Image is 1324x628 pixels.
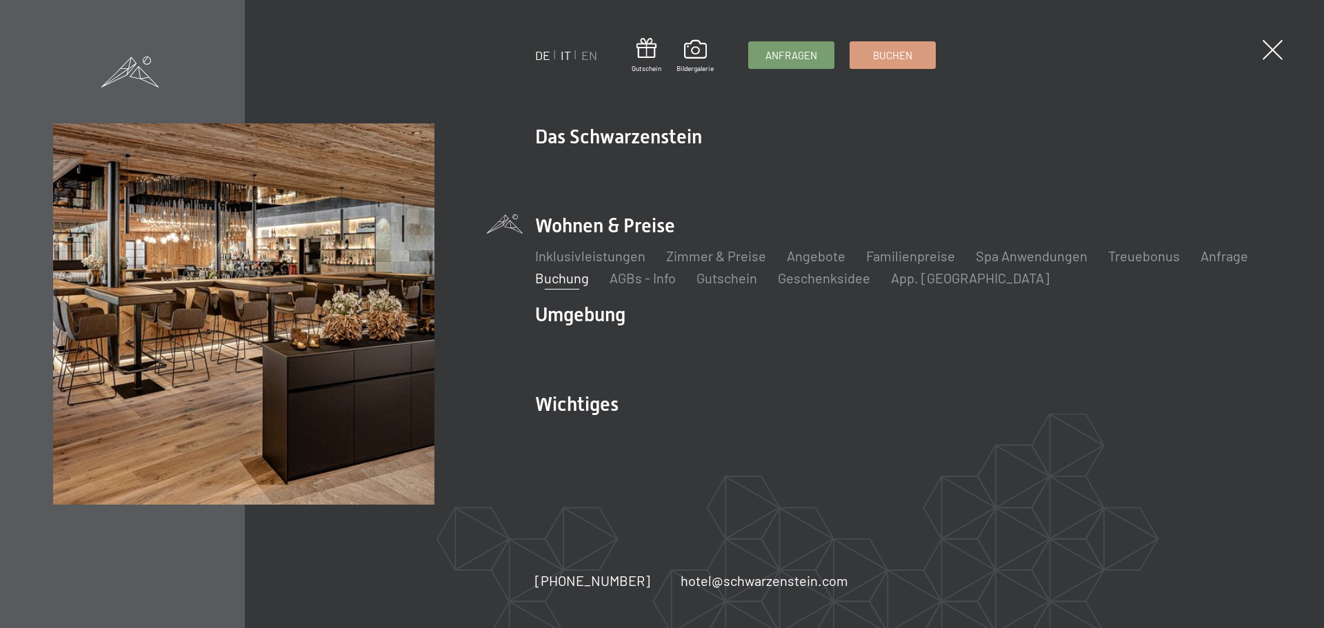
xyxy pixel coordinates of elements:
[681,571,848,590] a: hotel@schwarzenstein.com
[666,247,766,264] a: Zimmer & Preise
[535,247,645,264] a: Inklusivleistungen
[676,40,714,73] a: Bildergalerie
[778,270,870,286] a: Geschenksidee
[866,247,955,264] a: Familienpreise
[581,48,597,63] a: EN
[749,42,834,68] a: Anfragen
[632,63,661,73] span: Gutschein
[765,48,817,63] span: Anfragen
[535,572,650,589] span: [PHONE_NUMBER]
[891,270,1050,286] a: App. [GEOGRAPHIC_DATA]
[873,48,912,63] span: Buchen
[561,48,571,63] a: IT
[632,38,661,73] a: Gutschein
[535,270,589,286] a: Buchung
[787,247,845,264] a: Angebote
[535,571,650,590] a: [PHONE_NUMBER]
[976,247,1087,264] a: Spa Anwendungen
[696,270,757,286] a: Gutschein
[535,48,550,63] a: DE
[676,63,714,73] span: Bildergalerie
[610,270,676,286] a: AGBs - Info
[850,42,935,68] a: Buchen
[1108,247,1180,264] a: Treuebonus
[1201,247,1248,264] a: Anfrage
